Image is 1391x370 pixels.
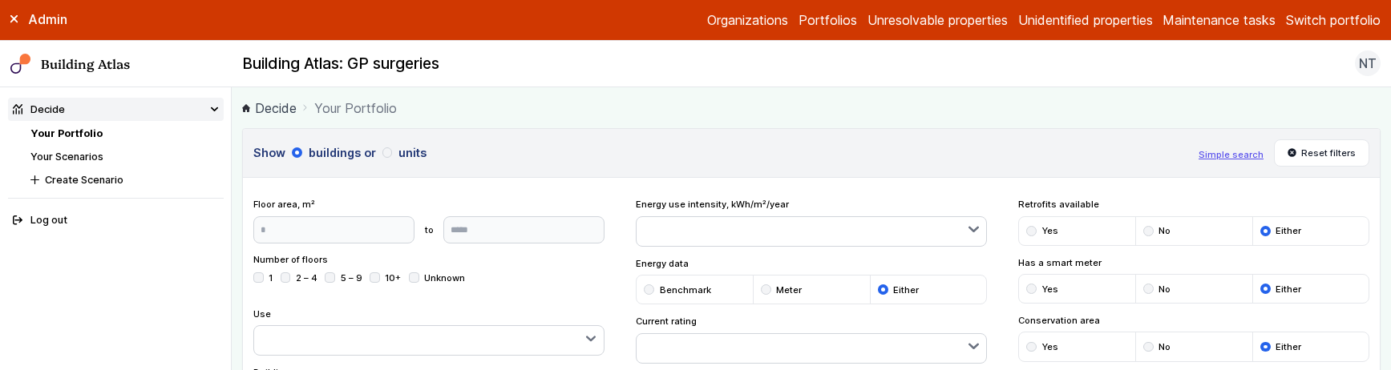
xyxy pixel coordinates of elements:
button: Reset filters [1274,139,1370,167]
button: Create Scenario [26,168,224,191]
a: Your Portfolio [30,127,103,139]
h3: Show [253,144,1188,162]
a: Your Scenarios [30,151,103,163]
a: Decide [242,99,297,118]
button: NT [1355,50,1381,76]
a: Organizations [707,10,788,30]
div: Number of floors [253,253,605,296]
form: to [253,216,605,243]
img: main-0bbd2752.svg [10,54,31,74]
div: Use [253,308,605,356]
div: Floor area, m² [253,198,605,243]
span: NT [1359,54,1377,73]
a: Unidentified properties [1018,10,1153,30]
a: Unresolvable properties [867,10,1008,30]
button: Simple search [1199,148,1264,161]
button: Log out [8,209,224,232]
span: Has a smart meter [1018,256,1370,269]
a: Maintenance tasks [1163,10,1276,30]
span: Retrofits available [1018,198,1370,211]
div: Energy use intensity, kWh/m²/year [636,198,988,247]
a: Portfolios [799,10,857,30]
span: Conservation area [1018,314,1370,327]
div: Decide [13,102,65,117]
span: Your Portfolio [314,99,397,118]
summary: Decide [8,98,224,121]
button: Switch portfolio [1286,10,1381,30]
h2: Building Atlas: GP surgeries [242,54,439,74]
div: Energy data [636,257,988,305]
div: Current rating [636,315,988,364]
